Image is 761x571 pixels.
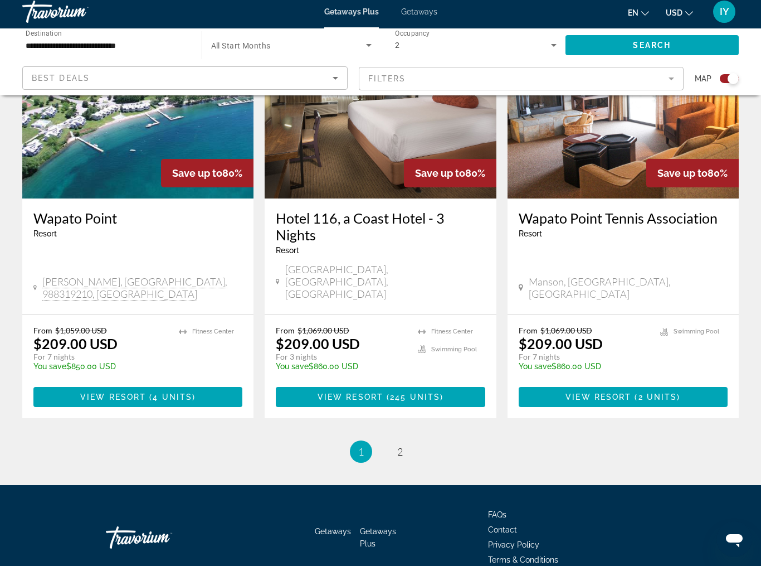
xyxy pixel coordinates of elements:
span: Fitness Center [192,333,234,340]
a: Getaways [401,12,437,21]
span: Swimming Pool [674,333,719,340]
nav: Pagination [22,446,739,468]
span: You save [519,367,552,376]
a: Wapato Point Tennis Association [519,215,728,231]
iframe: Кнопка запуска окна обмена сообщениями [716,526,752,562]
span: 2 units [638,398,677,407]
span: Search [633,46,671,55]
a: Getaways Plus [360,532,396,553]
button: View Resort(4 units) [33,392,242,412]
span: You save [33,367,66,376]
a: Travorium [106,526,217,559]
p: For 3 nights [276,357,406,367]
a: Terms & Conditions [488,560,558,569]
div: 80% [646,164,739,192]
img: 0936I01X.jpg [508,25,739,204]
button: Change currency [666,9,693,26]
span: From [33,331,52,340]
img: RR43I01X.jpg [265,25,496,204]
span: ( ) [383,398,443,407]
span: View Resort [318,398,383,407]
div: 80% [404,164,496,192]
span: 4 units [153,398,192,407]
span: $1,069.00 USD [297,331,349,340]
a: Hotel 116, a Coast Hotel - 3 Nights [276,215,485,248]
span: 1 [358,451,364,463]
mat-select: Sort by [32,76,338,90]
button: Filter [359,71,684,96]
p: For 7 nights [33,357,168,367]
a: FAQs [488,515,506,524]
span: IY [720,11,729,22]
span: View Resort [565,398,631,407]
span: $1,069.00 USD [540,331,592,340]
a: Travorium [22,2,134,31]
span: All Start Months [211,46,271,55]
a: Contact [488,530,517,539]
span: Manson, [GEOGRAPHIC_DATA], [GEOGRAPHIC_DATA] [529,280,728,305]
span: Occupancy [395,35,430,42]
span: Destination [26,34,62,42]
span: Save up to [415,172,465,184]
span: 2 [395,46,399,55]
span: Save up to [657,172,708,184]
img: ii_waz1.jpg [22,25,253,204]
p: $860.00 USD [519,367,649,376]
span: $1,059.00 USD [55,331,107,340]
button: Search [565,40,739,60]
p: For 7 nights [519,357,649,367]
div: 80% [161,164,253,192]
span: You save [276,367,309,376]
span: Resort [519,234,542,243]
p: $209.00 USD [519,340,603,357]
a: Getaways Plus [324,12,379,21]
span: From [276,331,295,340]
span: [GEOGRAPHIC_DATA], [GEOGRAPHIC_DATA], [GEOGRAPHIC_DATA] [285,268,485,305]
span: 245 units [390,398,440,407]
span: From [519,331,538,340]
span: ( ) [631,398,680,407]
button: User Menu [710,5,739,28]
button: View Resort(245 units) [276,392,485,412]
span: Best Deals [32,79,90,88]
span: Map [695,76,711,91]
button: Change language [628,9,649,26]
span: Resort [276,251,299,260]
p: $209.00 USD [33,340,118,357]
span: en [628,13,638,22]
span: Resort [33,234,57,243]
button: View Resort(2 units) [519,392,728,412]
a: Privacy Policy [488,545,539,554]
span: USD [666,13,682,22]
p: $209.00 USD [276,340,360,357]
a: Wapato Point [33,215,242,231]
a: Getaways [315,532,351,541]
span: Swimming Pool [431,351,477,358]
span: Save up to [172,172,222,184]
span: View Resort [80,398,146,407]
p: $860.00 USD [276,367,406,376]
span: ( ) [146,398,196,407]
span: 2 [397,451,403,463]
p: $850.00 USD [33,367,168,376]
span: Fitness Center [431,333,473,340]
